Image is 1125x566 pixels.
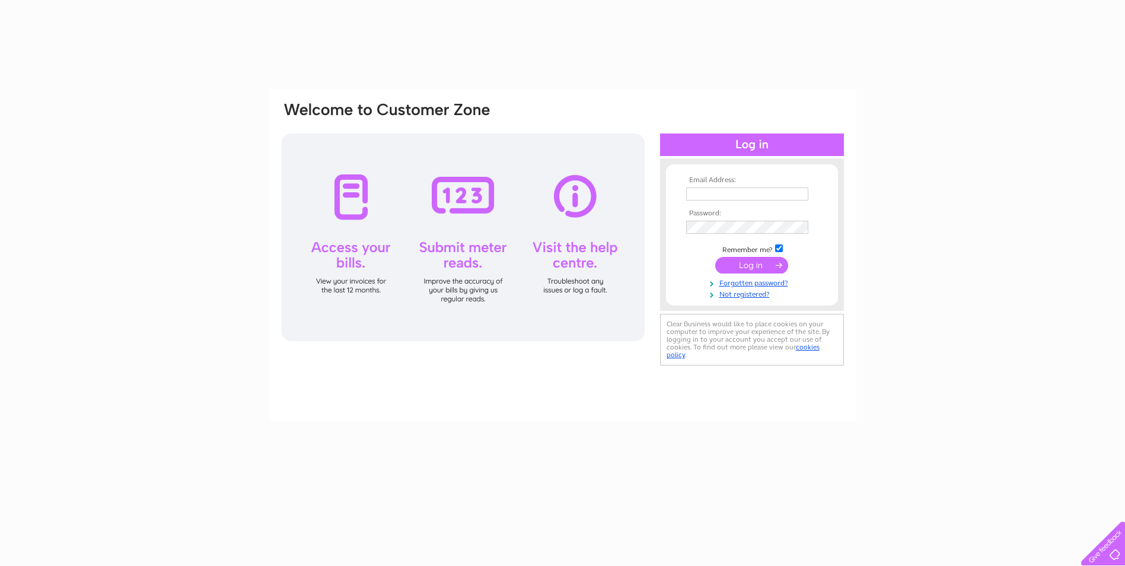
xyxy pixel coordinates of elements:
[686,276,821,288] a: Forgotten password?
[667,343,820,359] a: cookies policy
[683,243,821,255] td: Remember me?
[660,314,844,365] div: Clear Business would like to place cookies on your computer to improve your experience of the sit...
[683,176,821,185] th: Email Address:
[683,209,821,218] th: Password:
[715,257,788,274] input: Submit
[686,288,821,299] a: Not registered?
